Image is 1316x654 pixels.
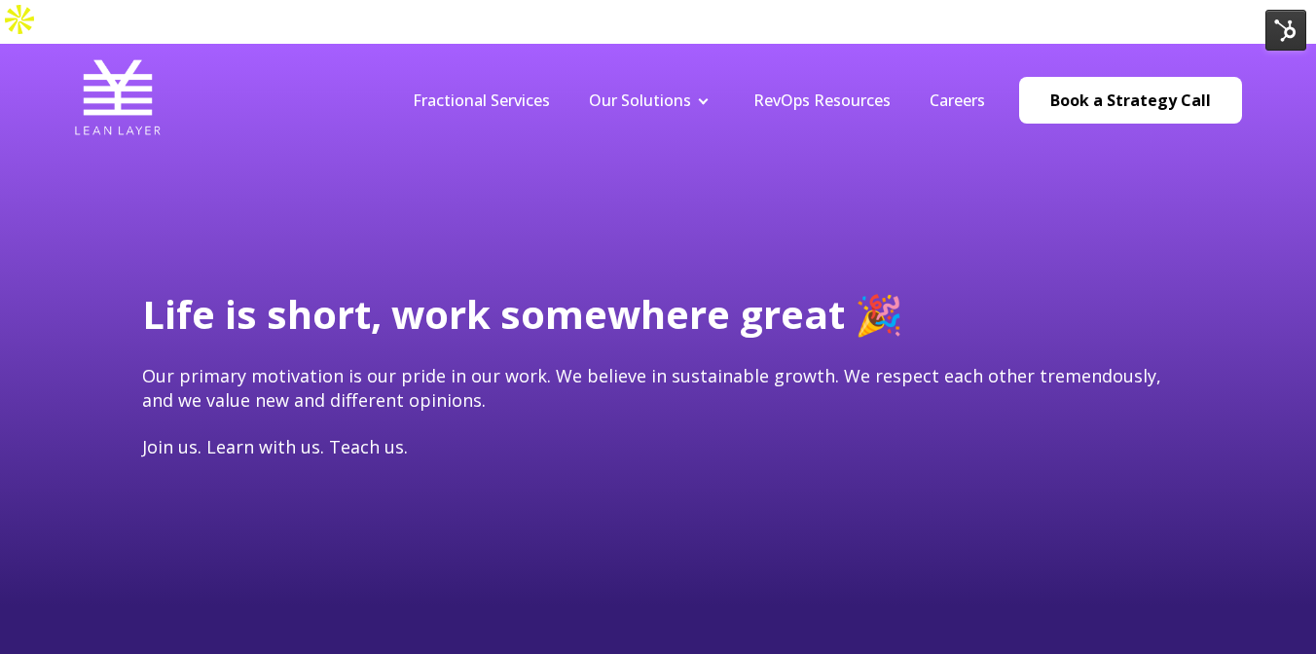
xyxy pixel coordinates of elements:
a: Careers [930,90,985,111]
a: Book a Strategy Call [1019,77,1242,124]
a: Our Solutions [589,90,691,111]
a: RevOps Resources [753,90,891,111]
span: Our primary motivation is our pride in our work. We believe in sustainable growth. We respect eac... [142,364,1161,412]
a: Fractional Services [413,90,550,111]
img: HubSpot Tools Menu Toggle [1265,10,1306,51]
span: Join us. Learn with us. Teach us. [142,435,408,458]
span: Life is short, work somewhere great 🎉 [142,287,903,341]
img: Lean Layer Logo [74,54,162,141]
div: Navigation Menu [393,90,1005,111]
